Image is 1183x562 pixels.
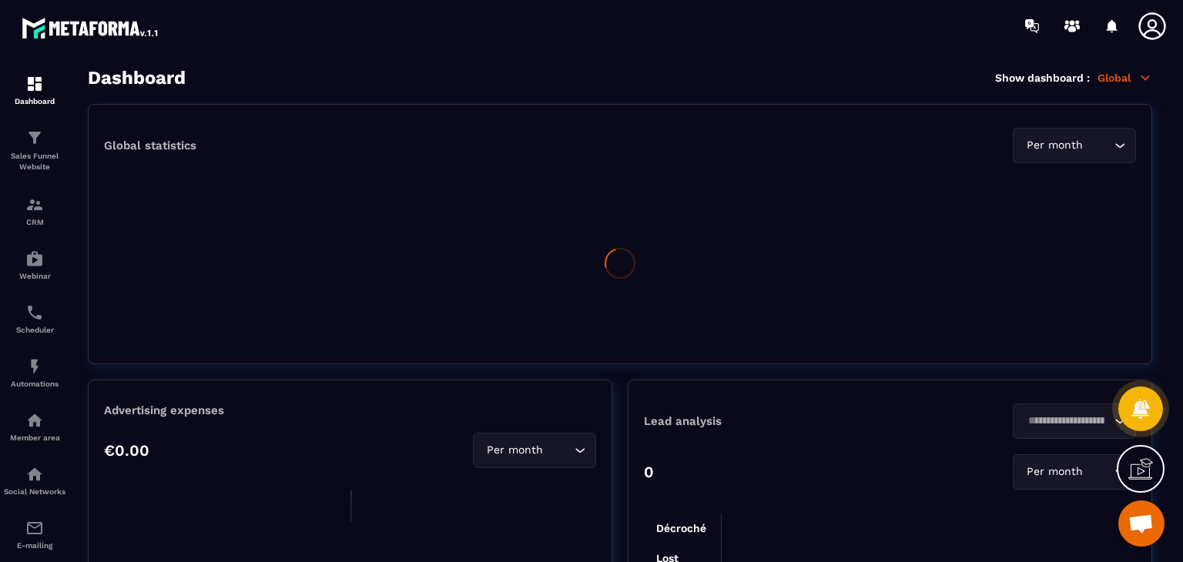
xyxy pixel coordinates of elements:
p: CRM [4,218,65,226]
p: Global [1098,71,1152,85]
a: formationformationCRM [4,184,65,238]
img: email [25,519,44,537]
input: Search for option [1086,137,1111,154]
input: Search for option [546,442,571,459]
p: Automations [4,380,65,388]
a: automationsautomationsAutomations [4,346,65,400]
p: E-mailing [4,541,65,550]
a: formationformationDashboard [4,63,65,117]
div: Search for option [473,433,596,468]
p: €0.00 [104,441,149,460]
span: Per month [1023,463,1086,480]
span: Per month [483,442,546,459]
tspan: Décroché [656,522,706,534]
a: formationformationSales Funnel Website [4,117,65,184]
img: formation [25,129,44,147]
img: automations [25,357,44,376]
img: automations [25,249,44,268]
p: Global statistics [104,139,196,152]
a: emailemailE-mailing [4,507,65,561]
a: social-networksocial-networkSocial Networks [4,453,65,507]
a: automationsautomationsMember area [4,400,65,453]
div: Open chat [1118,500,1165,547]
div: Search for option [1013,454,1136,490]
h3: Dashboard [88,67,186,89]
div: Search for option [1013,403,1136,439]
div: Search for option [1013,128,1136,163]
p: Scheduler [4,326,65,334]
p: Show dashboard : [995,72,1090,84]
a: automationsautomationsWebinar [4,238,65,292]
p: Sales Funnel Website [4,151,65,172]
img: social-network [25,465,44,483]
img: logo [22,14,160,42]
img: formation [25,75,44,93]
p: Advertising expenses [104,403,596,417]
input: Search for option [1023,413,1111,430]
p: 0 [644,463,654,481]
input: Search for option [1086,463,1111,480]
span: Per month [1023,137,1086,154]
img: automations [25,411,44,430]
p: Lead analysis [644,414,890,428]
p: Social Networks [4,487,65,496]
p: Webinar [4,272,65,280]
p: Member area [4,433,65,442]
img: formation [25,196,44,214]
p: Dashboard [4,97,65,105]
img: scheduler [25,303,44,322]
a: schedulerschedulerScheduler [4,292,65,346]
